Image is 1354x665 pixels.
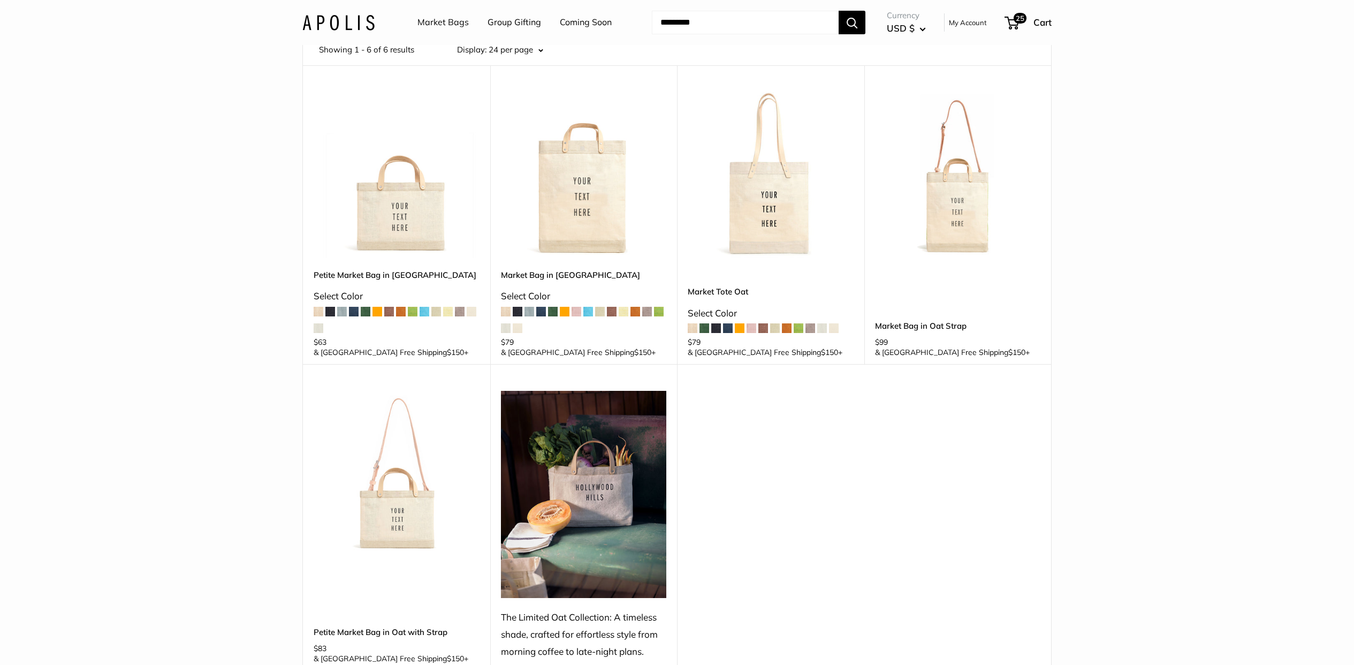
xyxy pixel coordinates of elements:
a: Petite Market Bag in OatPetite Market Bag in Oat [314,92,480,258]
button: Search [839,11,865,34]
span: Showing 1 - 6 of 6 results [319,42,414,57]
img: Apolis [302,14,375,30]
span: $150 [634,347,651,357]
a: Market Bag in [GEOGRAPHIC_DATA] [501,269,667,281]
img: Market Bag in Oat Strap [875,92,1041,258]
a: Petite Market Bag in Oat with Strap [314,626,480,638]
a: Market Tote Oat [688,285,854,298]
button: 24 per page [489,42,543,57]
span: & [GEOGRAPHIC_DATA] Free Shipping + [688,349,842,356]
img: Petite Market Bag in Oat [314,92,480,258]
a: Petite Market Bag in Oat with StrapPetite Market Bag in Oat with Strap [314,391,480,557]
a: 25 Cart [1006,14,1052,31]
span: Cart [1033,17,1052,28]
a: Market Bag in OatMarket Bag in Oat [501,92,667,258]
label: Display: [457,42,486,57]
span: USD $ [887,22,915,34]
span: & [GEOGRAPHIC_DATA] Free Shipping + [314,655,468,662]
img: Market Bag in Oat [501,92,667,258]
img: The Limited Oat Collection: A timeless shade, crafted for effortless style from morning coffee to... [501,391,667,598]
img: Petite Market Bag in Oat with Strap [314,391,480,557]
span: $150 [821,347,838,357]
img: Market Tote Oat [688,92,854,258]
input: Search... [652,11,839,34]
a: Group Gifting [488,14,541,31]
span: $63 [314,337,326,347]
span: $79 [501,337,514,347]
a: Market Bag in Oat Strap [875,320,1041,332]
div: Select Color [314,288,480,305]
button: USD $ [887,20,926,37]
a: My Account [949,16,987,29]
a: Market Bag in Oat StrapMarket Bag in Oat Strap [875,92,1041,258]
span: 24 per page [489,44,533,55]
span: $150 [447,654,464,663]
span: 25 [1014,13,1026,24]
span: $150 [1008,347,1025,357]
span: & [GEOGRAPHIC_DATA] Free Shipping + [314,349,468,356]
a: Market Tote OatMarket Tote Oat [688,92,854,258]
div: The Limited Oat Collection: A timeless shade, crafted for effortless style from morning coffee to... [501,609,667,660]
span: $99 [875,337,888,347]
a: Market Bags [417,14,469,31]
span: $83 [314,644,326,653]
a: Coming Soon [560,14,612,31]
span: $150 [447,347,464,357]
span: & [GEOGRAPHIC_DATA] Free Shipping + [875,349,1030,356]
a: Petite Market Bag in [GEOGRAPHIC_DATA] [314,269,480,281]
span: Currency [887,8,926,23]
div: Select Color [688,305,854,322]
span: & [GEOGRAPHIC_DATA] Free Shipping + [501,349,656,356]
span: $79 [688,337,701,347]
div: Select Color [501,288,667,305]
